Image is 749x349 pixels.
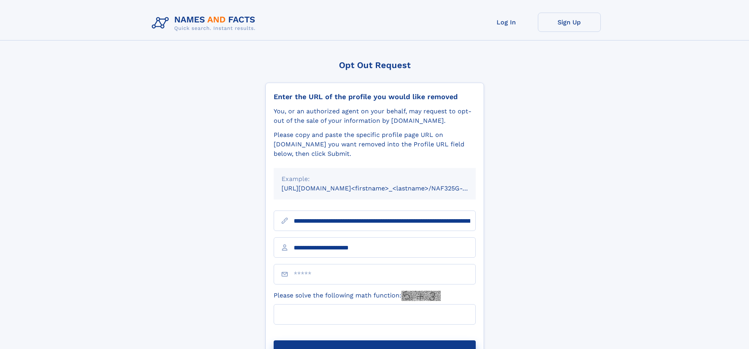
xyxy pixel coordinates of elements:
[274,291,441,301] label: Please solve the following math function:
[475,13,538,32] a: Log In
[274,92,476,101] div: Enter the URL of the profile you would like removed
[282,174,468,184] div: Example:
[274,130,476,159] div: Please copy and paste the specific profile page URL on [DOMAIN_NAME] you want removed into the Pr...
[149,13,262,34] img: Logo Names and Facts
[538,13,601,32] a: Sign Up
[274,107,476,126] div: You, or an authorized agent on your behalf, may request to opt-out of the sale of your informatio...
[265,60,484,70] div: Opt Out Request
[282,185,491,192] small: [URL][DOMAIN_NAME]<firstname>_<lastname>/NAF325G-xxxxxxxx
